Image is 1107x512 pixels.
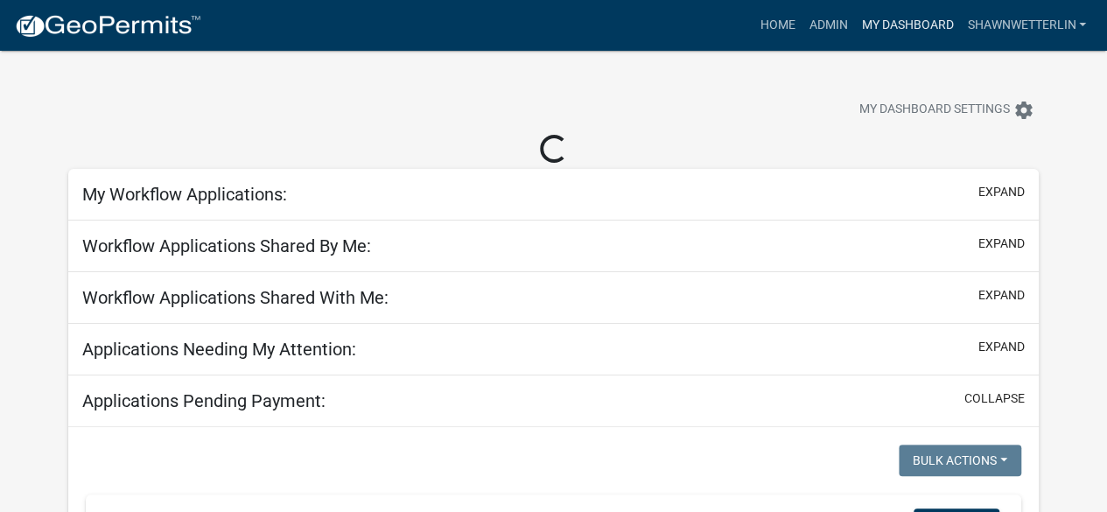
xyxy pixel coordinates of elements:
a: ShawnWetterlin [960,9,1093,42]
button: expand [978,338,1025,356]
button: expand [978,235,1025,253]
button: Bulk Actions [899,445,1021,476]
button: expand [978,286,1025,305]
h5: Applications Needing My Attention: [82,339,356,360]
a: Admin [802,9,854,42]
a: Home [753,9,802,42]
button: My Dashboard Settingssettings [845,93,1048,127]
span: My Dashboard Settings [859,100,1010,121]
h5: Workflow Applications Shared By Me: [82,235,371,256]
a: My Dashboard [854,9,960,42]
h5: Applications Pending Payment: [82,390,326,411]
button: collapse [964,389,1025,408]
h5: My Workflow Applications: [82,184,287,205]
button: expand [978,183,1025,201]
h5: Workflow Applications Shared With Me: [82,287,389,308]
i: settings [1013,100,1034,121]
